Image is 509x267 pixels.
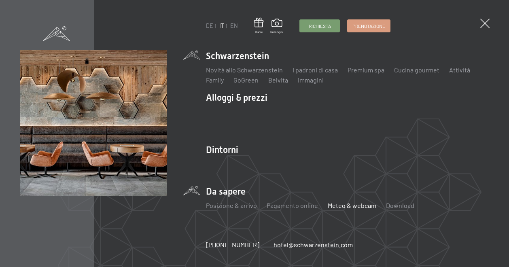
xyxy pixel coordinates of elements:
[230,22,238,29] a: EN
[254,30,263,34] span: Buoni
[206,201,257,209] a: Posizione & arrivo
[206,22,213,29] a: DE
[206,66,283,74] a: Novità allo Schwarzenstein
[254,18,263,34] a: Buoni
[298,76,324,84] a: Immagini
[293,66,338,74] a: I padroni di casa
[267,201,318,209] a: Pagamento online
[328,201,376,209] a: Meteo & webcam
[274,240,353,249] a: hotel@schwarzenstein.com
[206,241,259,248] span: [PHONE_NUMBER]
[300,20,339,32] a: Richiesta
[348,66,384,74] a: Premium spa
[352,23,385,30] span: Prenotazione
[449,66,470,74] a: Attività
[394,66,439,74] a: Cucina gourmet
[268,76,288,84] a: Belvita
[20,50,167,196] img: [Translate to Italienisch:]
[219,22,224,29] a: IT
[233,76,259,84] a: GoGreen
[270,19,283,34] a: Immagini
[206,240,259,249] a: [PHONE_NUMBER]
[270,30,283,34] span: Immagini
[206,76,224,84] a: Family
[309,23,331,30] span: Richiesta
[386,201,414,209] a: Download
[348,20,390,32] a: Prenotazione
